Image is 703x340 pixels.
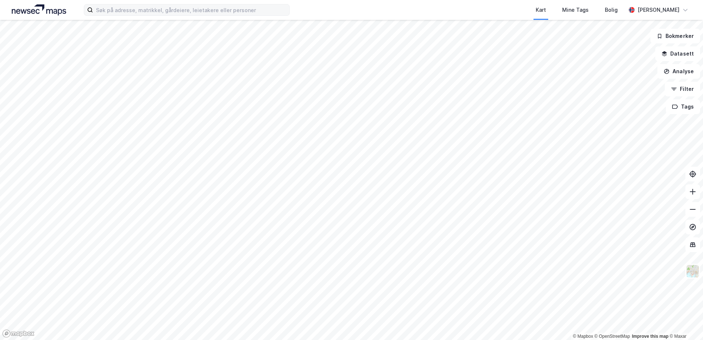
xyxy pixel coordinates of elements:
div: [PERSON_NAME] [638,6,679,14]
button: Filter [665,82,700,96]
a: Mapbox homepage [2,329,35,338]
div: Kontrollprogram for chat [666,305,703,340]
img: Z [686,264,700,278]
a: Improve this map [632,334,668,339]
div: Bolig [605,6,618,14]
div: Kart [536,6,546,14]
div: Mine Tags [562,6,589,14]
img: logo.a4113a55bc3d86da70a041830d287a7e.svg [12,4,66,15]
button: Bokmerker [650,29,700,43]
input: Søk på adresse, matrikkel, gårdeiere, leietakere eller personer [93,4,289,15]
a: Mapbox [573,334,593,339]
button: Datasett [655,46,700,61]
button: Tags [666,99,700,114]
a: OpenStreetMap [595,334,630,339]
iframe: Chat Widget [666,305,703,340]
button: Analyse [657,64,700,79]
